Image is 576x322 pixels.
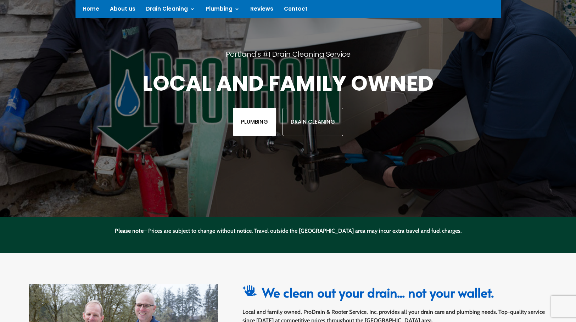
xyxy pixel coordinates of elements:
a: Drain Cleaning [146,6,195,14]
a: Reviews [250,6,273,14]
strong: Please note [115,227,144,234]
a: Drain Cleaning [283,108,343,136]
span:  [242,285,257,296]
div: Local and family owned [75,69,501,136]
p: – Prices are subject to change without notice. Travel outside the [GEOGRAPHIC_DATA] area may incu... [29,227,547,235]
a: About us [110,6,135,14]
a: Plumbing [206,6,240,14]
a: Plumbing [233,108,276,136]
a: Home [83,6,99,14]
h2: Portland's #1 Drain Cleaning Service [75,50,501,69]
a: Contact [284,6,308,14]
span: We clean out your drain... not your wallet. [262,283,494,301]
